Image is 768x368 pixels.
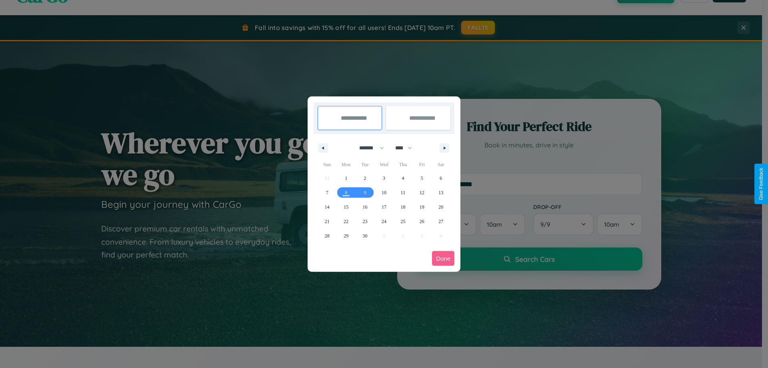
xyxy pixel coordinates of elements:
[420,185,424,200] span: 12
[356,214,374,229] button: 23
[394,200,412,214] button: 18
[326,185,328,200] span: 7
[758,168,764,200] div: Give Feedback
[438,185,443,200] span: 13
[432,185,450,200] button: 13
[318,200,336,214] button: 14
[336,185,355,200] button: 8
[438,214,443,229] span: 27
[364,171,366,185] span: 2
[400,200,405,214] span: 18
[383,171,385,185] span: 3
[421,171,423,185] span: 5
[412,214,431,229] button: 26
[336,214,355,229] button: 22
[394,185,412,200] button: 11
[356,200,374,214] button: 16
[345,185,347,200] span: 8
[318,158,336,171] span: Sun
[364,185,366,200] span: 9
[356,171,374,185] button: 2
[412,158,431,171] span: Fri
[402,171,404,185] span: 4
[401,185,406,200] span: 11
[345,171,347,185] span: 1
[420,200,424,214] span: 19
[336,200,355,214] button: 15
[363,229,368,243] span: 30
[344,229,348,243] span: 29
[374,200,393,214] button: 17
[412,200,431,214] button: 19
[318,229,336,243] button: 28
[394,171,412,185] button: 4
[356,158,374,171] span: Tue
[356,229,374,243] button: 30
[363,200,368,214] span: 16
[394,158,412,171] span: Thu
[400,214,405,229] span: 25
[382,185,386,200] span: 10
[440,171,442,185] span: 6
[432,251,454,266] button: Done
[325,200,330,214] span: 14
[336,229,355,243] button: 29
[382,214,386,229] span: 24
[344,200,348,214] span: 15
[374,214,393,229] button: 24
[325,229,330,243] span: 28
[420,214,424,229] span: 26
[394,214,412,229] button: 25
[374,185,393,200] button: 10
[412,185,431,200] button: 12
[344,214,348,229] span: 22
[363,214,368,229] span: 23
[432,171,450,185] button: 6
[374,158,393,171] span: Wed
[356,185,374,200] button: 9
[438,200,443,214] span: 20
[412,171,431,185] button: 5
[432,200,450,214] button: 20
[318,185,336,200] button: 7
[432,214,450,229] button: 27
[336,171,355,185] button: 1
[318,214,336,229] button: 21
[374,171,393,185] button: 3
[432,158,450,171] span: Sat
[325,214,330,229] span: 21
[382,200,386,214] span: 17
[336,158,355,171] span: Mon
